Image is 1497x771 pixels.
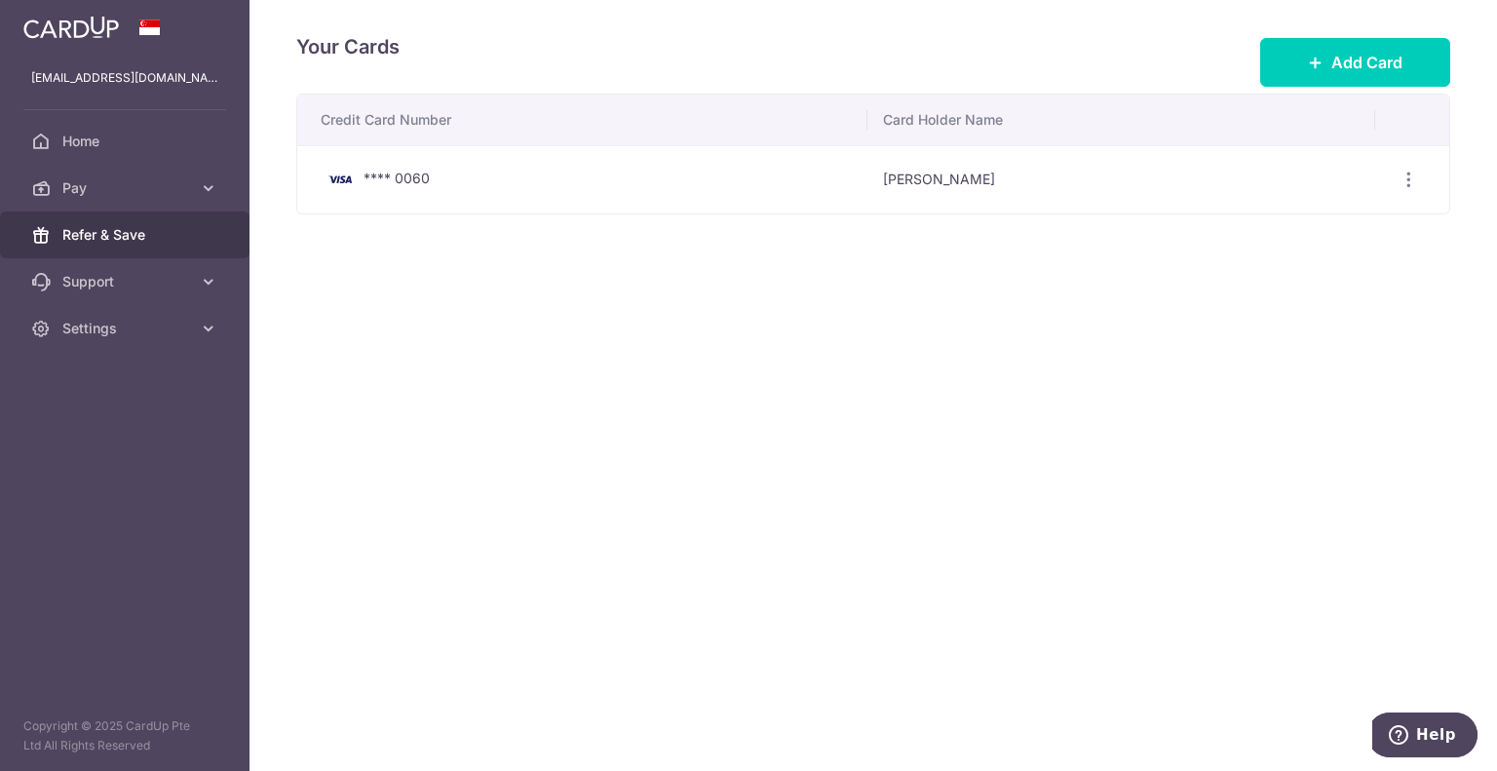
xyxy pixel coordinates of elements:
th: Card Holder Name [867,95,1375,145]
h4: Your Cards [296,31,400,62]
span: Add Card [1331,51,1402,74]
td: [PERSON_NAME] [867,145,1375,213]
span: Refer & Save [62,225,191,245]
img: CardUp [23,16,119,39]
span: Pay [62,178,191,198]
span: Help [44,14,84,31]
p: [EMAIL_ADDRESS][DOMAIN_NAME] [31,68,218,88]
span: Support [62,272,191,291]
iframe: Opens a widget where you can find more information [1372,713,1478,761]
img: Bank Card [321,168,360,191]
span: Settings [62,319,191,338]
button: Add Card [1260,38,1450,87]
span: Home [62,132,191,151]
th: Credit Card Number [297,95,867,145]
